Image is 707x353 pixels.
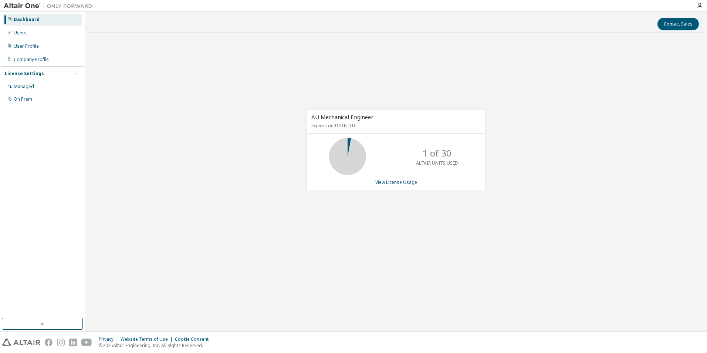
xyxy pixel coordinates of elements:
img: youtube.svg [81,339,92,346]
div: On Prem [14,96,32,102]
img: facebook.svg [45,339,53,346]
p: 1 of 30 [423,147,451,159]
img: instagram.svg [57,339,65,346]
div: Dashboard [14,17,40,23]
img: linkedin.svg [69,339,77,346]
p: Expires on [DATE] UTC [311,122,479,129]
div: Company Profile [14,57,49,63]
div: User Profile [14,43,39,49]
div: Privacy [99,336,121,342]
button: Contact Sales [657,18,699,30]
p: © 2025 Altair Engineering, Inc. All Rights Reserved. [99,342,213,349]
p: ALTAIR UNITS USED [416,160,458,166]
a: View License Usage [375,179,417,185]
img: Altair One [4,2,96,10]
div: Website Terms of Use [121,336,175,342]
span: AU Mechanical Engineer [311,113,373,121]
div: License Settings [5,71,44,77]
div: Users [14,30,27,36]
div: Cookie Consent [175,336,213,342]
div: Managed [14,84,34,90]
img: altair_logo.svg [2,339,40,346]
